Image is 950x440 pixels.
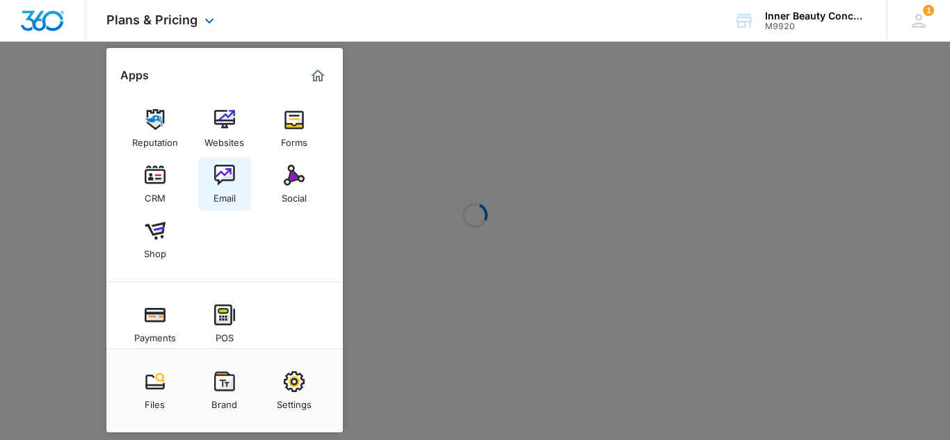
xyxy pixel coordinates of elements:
span: 1 [923,5,934,16]
div: CRM [145,186,166,204]
a: Files [129,364,182,417]
div: Shop [144,241,166,259]
div: Websites [204,130,244,148]
a: Settings [268,364,321,417]
div: Forms [281,130,307,148]
a: Shop [129,213,182,266]
a: Brand [198,364,251,417]
a: Social [268,158,321,211]
a: POS [198,298,251,350]
div: notifications count [923,5,934,16]
a: Marketing 360® Dashboard [307,65,329,87]
div: Files [145,392,165,410]
div: account id [765,22,867,31]
div: Social [282,186,307,204]
a: Forms [268,102,321,155]
div: Email [214,186,236,204]
a: CRM [129,158,182,211]
span: Plans & Pricing [106,13,198,27]
h2: Apps [120,69,149,82]
a: Email [198,158,251,211]
a: Reputation [129,102,182,155]
div: Settings [277,392,312,410]
a: Websites [198,102,251,155]
div: Brand [211,392,237,410]
a: Payments [129,298,182,350]
div: Reputation [132,130,178,148]
div: account name [765,10,867,22]
div: POS [216,325,234,343]
div: Payments [134,325,176,343]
